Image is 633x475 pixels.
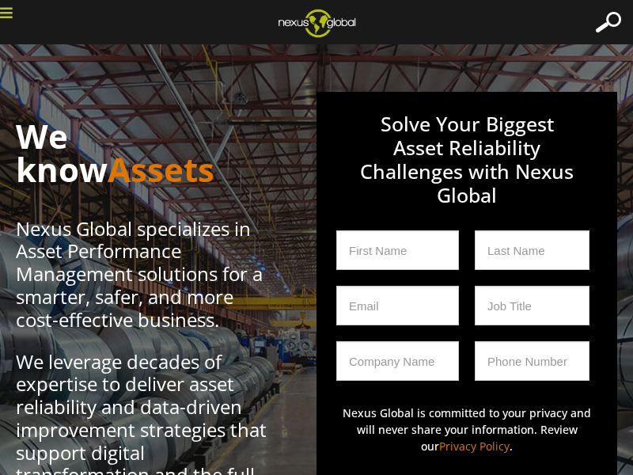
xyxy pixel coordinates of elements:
span: Assets [108,146,214,192]
input: Last Name [475,230,589,270]
input: Phone Number [475,341,589,381]
input: First Name [336,230,459,270]
img: ng_logo_web [266,4,368,42]
p: Nexus Global is committed to your privacy and will never share your information. Review our . [336,405,597,454]
input: Job Title [475,286,589,325]
input: Company Name [336,341,459,381]
input: Email [336,286,459,325]
a: Privacy Policy [439,439,510,454]
h1: We know [16,120,269,186]
h3: Solve Your Biggest Asset Reliability Challenges with Nexus Global [336,112,597,230]
p: Nexus Global specializes in Asset Performance Management solutions for a smarter, safer, and more... [16,218,269,332]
